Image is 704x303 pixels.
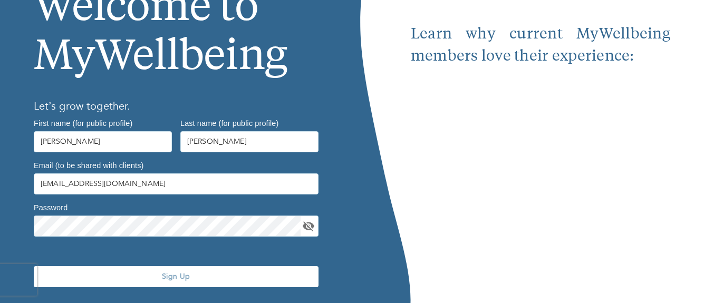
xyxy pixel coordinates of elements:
label: Email (to be shared with clients) [34,161,143,169]
button: Sign Up [34,266,319,287]
label: First name (for public profile) [34,119,132,126]
button: toggle password visibility [301,218,316,234]
input: Type your email address here [34,173,319,194]
span: Sign Up [38,271,314,281]
iframe: Embedded youtube [411,68,670,262]
label: Password [34,203,67,211]
label: Last name (for public profile) [180,119,278,126]
p: Learn why current MyWellbeing members love their experience: [411,24,670,68]
h6: Let’s grow together. [34,98,319,115]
